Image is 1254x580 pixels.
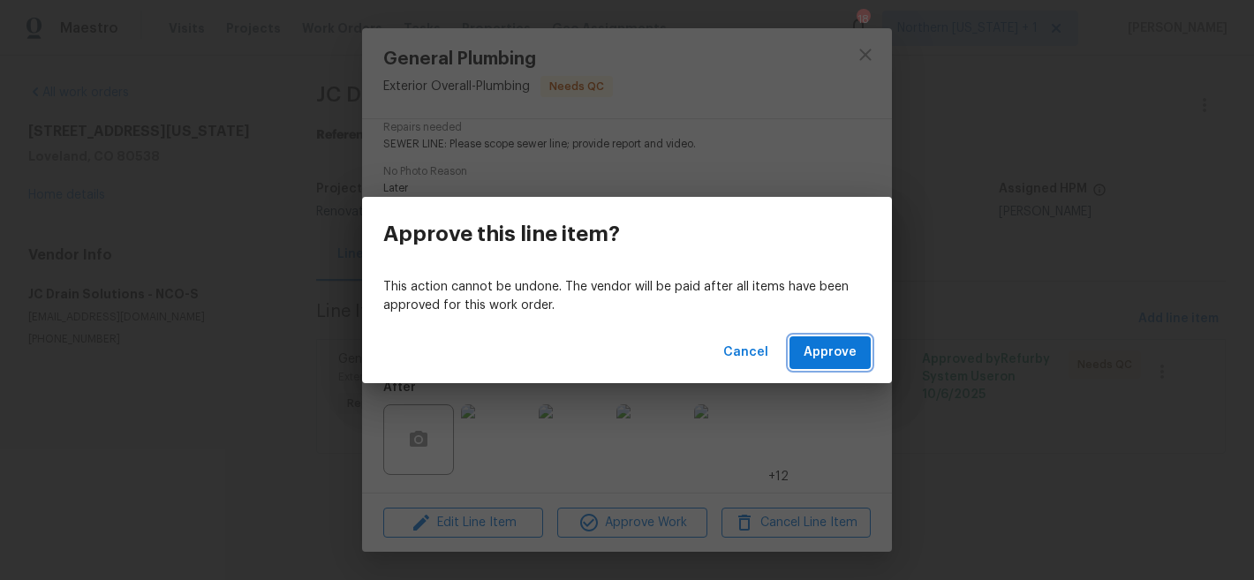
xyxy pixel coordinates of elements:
[789,336,871,369] button: Approve
[383,278,871,315] p: This action cannot be undone. The vendor will be paid after all items have been approved for this...
[383,222,620,246] h3: Approve this line item?
[716,336,775,369] button: Cancel
[804,342,857,364] span: Approve
[723,342,768,364] span: Cancel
